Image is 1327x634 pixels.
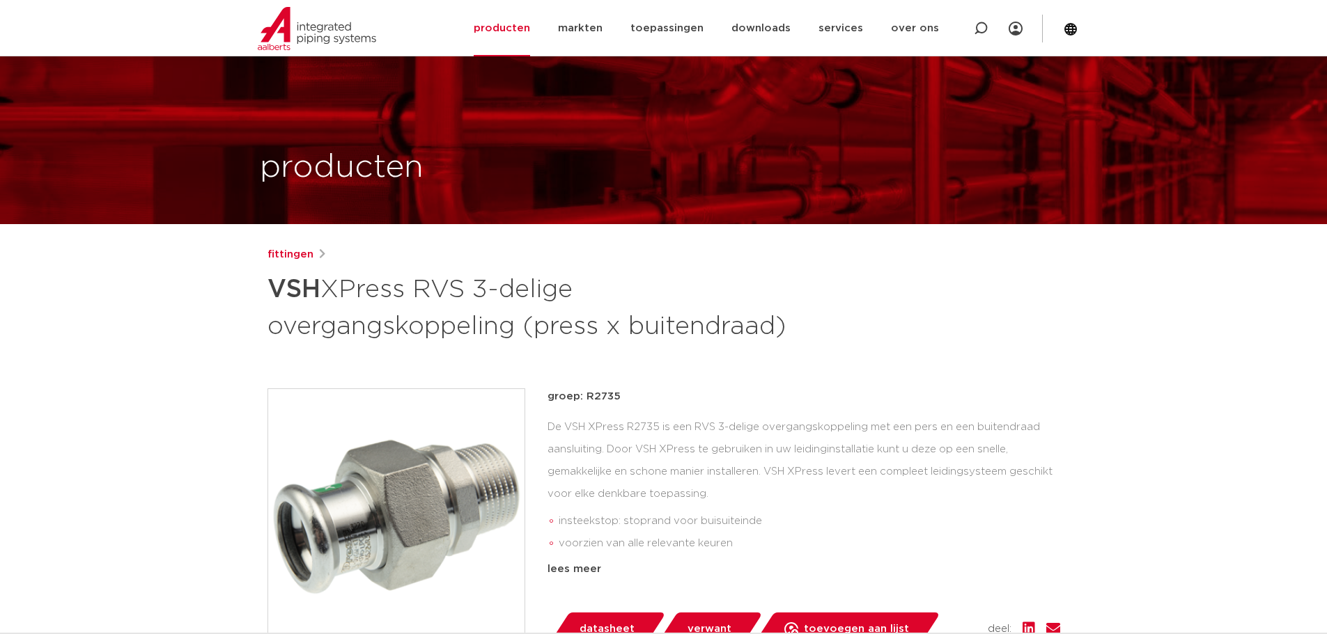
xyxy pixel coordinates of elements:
div: De VSH XPress R2735 is een RVS 3-delige overgangskoppeling met een pers en een buitendraad aanslu... [548,416,1060,555]
li: insteekstop: stoprand voor buisuiteinde [559,510,1060,532]
li: Leak Before Pressed-functie [559,555,1060,577]
p: groep: R2735 [548,388,1060,405]
h1: XPress RVS 3-delige overgangskoppeling (press x buitendraad) [267,269,791,344]
div: lees meer [548,561,1060,578]
h1: producten [260,145,424,190]
a: fittingen [267,246,313,263]
li: voorzien van alle relevante keuren [559,532,1060,555]
strong: VSH [267,277,320,302]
